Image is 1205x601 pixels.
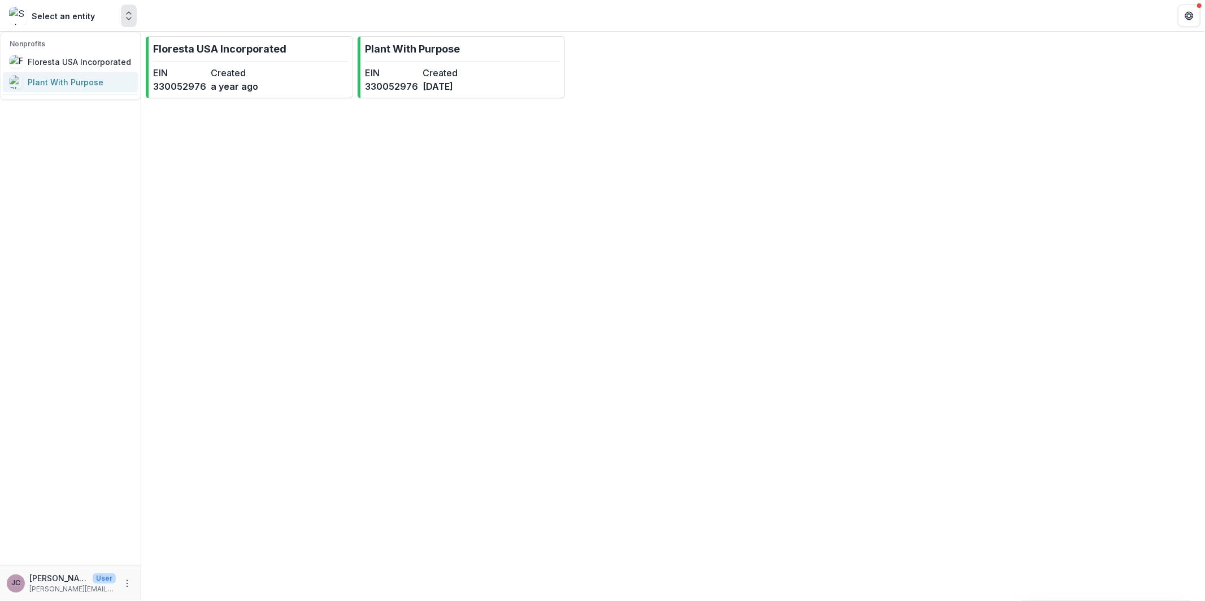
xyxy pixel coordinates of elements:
dd: [DATE] [423,80,476,93]
img: Select an entity [9,7,27,25]
p: [PERSON_NAME][EMAIL_ADDRESS][DOMAIN_NAME] [29,584,116,594]
dt: Created [423,66,476,80]
div: Jamie Chen [11,580,20,587]
p: Floresta USA Incorporated [153,41,286,56]
dd: 330052976 [153,80,206,93]
p: [PERSON_NAME] [29,572,88,584]
dt: Created [211,66,264,80]
dt: EIN [153,66,206,80]
dd: 330052976 [365,80,418,93]
a: Floresta USA IncorporatedEIN330052976Createda year ago [146,36,353,98]
dt: EIN [365,66,418,80]
div: Select an entity [32,10,95,22]
button: Open entity switcher [121,5,137,27]
p: User [93,573,116,583]
p: Plant With Purpose [365,41,460,56]
dd: a year ago [211,80,264,93]
a: Plant With PurposeEIN330052976Created[DATE] [358,36,565,98]
button: Get Help [1178,5,1200,27]
button: More [120,577,134,590]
